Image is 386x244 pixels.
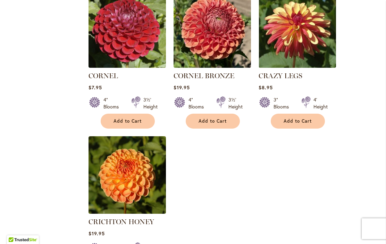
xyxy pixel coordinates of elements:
div: 4' Height [313,96,328,110]
span: Add to Cart [114,118,142,124]
div: 4" Blooms [103,96,123,110]
button: Add to Cart [271,114,325,129]
a: CORNEL [89,72,118,80]
div: 3½' Height [228,96,243,110]
iframe: Launch Accessibility Center [5,219,25,239]
a: CRICHTON HONEY [89,209,166,215]
a: CORNEL BRONZE [174,63,251,69]
a: CRAZY LEGS [259,72,302,80]
div: 3" Blooms [274,96,293,110]
span: Add to Cart [284,118,312,124]
a: CORNEL [89,63,166,69]
button: Add to Cart [186,114,240,129]
span: Add to Cart [199,118,227,124]
img: CRICHTON HONEY [89,136,166,214]
a: CRICHTON HONEY [89,218,154,226]
a: CRAZY LEGS [259,63,336,69]
span: $7.95 [89,84,102,91]
a: CORNEL BRONZE [174,72,234,80]
span: $19.95 [174,84,190,91]
button: Add to Cart [101,114,155,129]
div: 4" Blooms [188,96,208,110]
div: 3½' Height [143,96,158,110]
span: $8.95 [259,84,273,91]
span: $19.95 [89,230,105,237]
